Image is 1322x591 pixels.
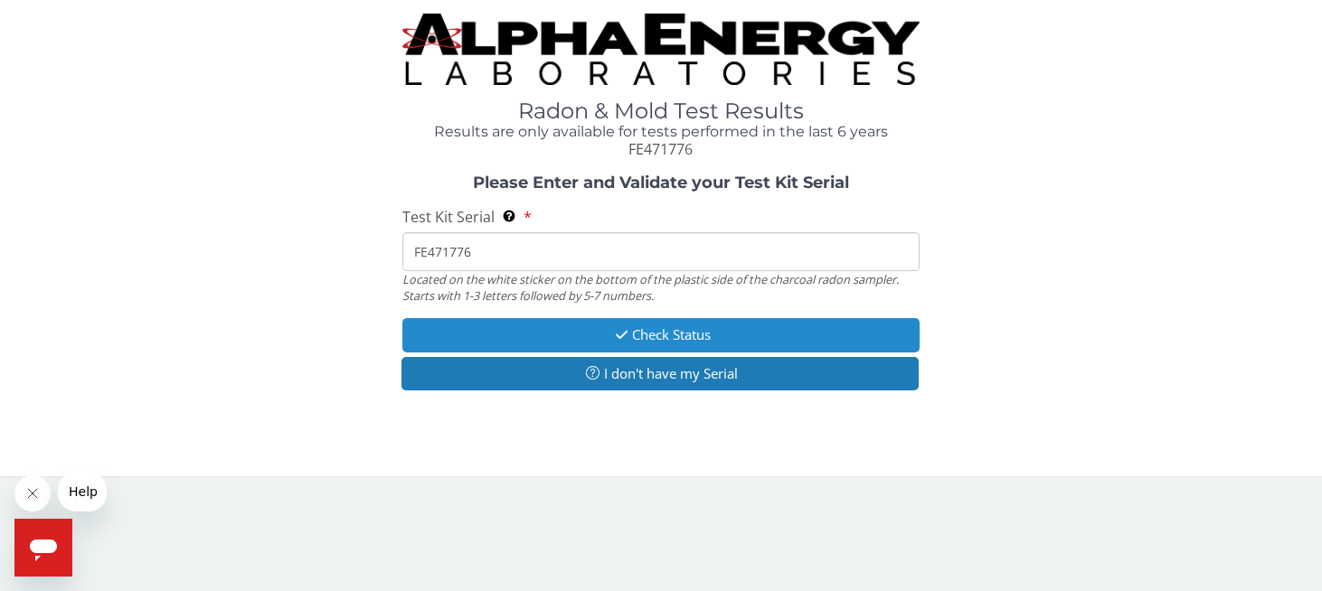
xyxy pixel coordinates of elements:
[58,472,107,511] iframe: Message from company
[402,124,921,140] h4: Results are only available for tests performed in the last 6 years
[14,519,72,577] iframe: Button to launch messaging window
[473,173,849,192] strong: Please Enter and Validate your Test Kit Serial
[402,271,921,305] div: Located on the white sticker on the bottom of the plastic side of the charcoal radon sampler. Sta...
[402,318,921,352] button: Check Status
[402,207,495,227] span: Test Kit Serial
[14,475,51,511] iframe: Close message
[402,99,921,123] h1: Radon & Mold Test Results
[401,357,920,390] button: I don't have my Serial
[628,139,693,159] span: FE471776
[402,14,921,85] img: TightCrop.jpg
